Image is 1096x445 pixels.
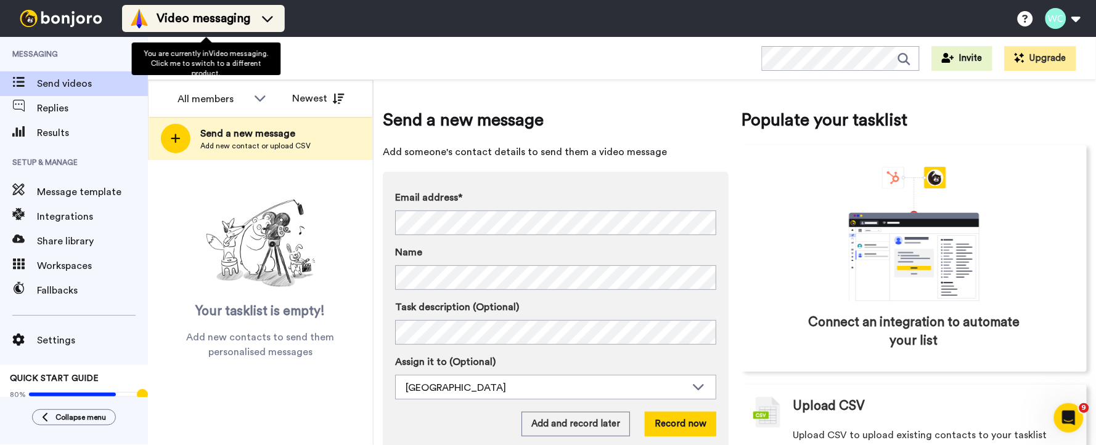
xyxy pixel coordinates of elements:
[15,10,107,27] img: bj-logo-header-white.svg
[395,190,716,205] label: Email address*
[822,167,1007,301] div: animation
[793,428,1047,443] span: Upload CSV to upload existing contacts to your tasklist
[383,145,729,159] span: Add someone's contact details to send them a video message
[199,194,322,293] img: ready-set-action.png
[741,108,1087,132] span: Populate your tasklist
[37,101,148,116] span: Replies
[932,46,992,71] button: Invite
[32,409,116,425] button: Collapse menu
[129,9,149,28] img: vm-color.svg
[645,412,716,436] button: Record now
[37,283,148,298] span: Fallbacks
[793,397,865,415] span: Upload CSV
[37,333,148,348] span: Settings
[521,412,630,436] button: Add and record later
[1005,46,1076,71] button: Upgrade
[200,126,311,141] span: Send a new message
[37,209,148,224] span: Integrations
[37,259,148,273] span: Workspaces
[37,185,148,199] span: Message template
[10,374,99,383] span: QUICK START GUIDE
[395,245,422,260] span: Name
[395,300,716,315] label: Task description (Optional)
[137,389,148,400] div: Tooltip anchor
[200,141,311,151] span: Add new contact or upload CSV
[55,412,106,422] span: Collapse menu
[753,397,780,428] img: csv-grey.png
[383,108,729,132] span: Send a new message
[406,380,686,395] div: [GEOGRAPHIC_DATA]
[1079,403,1089,413] span: 9
[37,76,148,91] span: Send videos
[37,126,148,140] span: Results
[37,234,148,249] span: Share library
[166,330,354,359] span: Add new contacts to send them personalised messages
[178,92,248,106] div: All members
[10,390,26,399] span: 80%
[144,50,269,77] span: You are currently in Video messaging . Click me to switch to a different product.
[1054,403,1084,433] iframe: Intercom live chat
[196,302,325,321] span: Your tasklist is empty!
[157,10,250,27] span: Video messaging
[283,86,354,111] button: Newest
[395,355,716,369] label: Assign it to (Optional)
[793,313,1034,350] span: Connect an integration to automate your list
